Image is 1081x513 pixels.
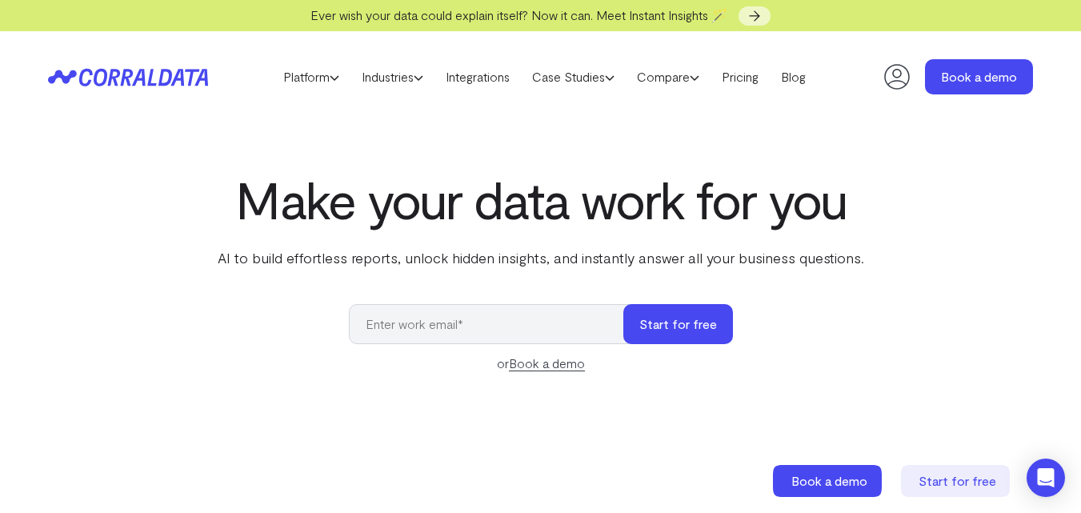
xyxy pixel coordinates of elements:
a: Compare [626,65,711,89]
div: Open Intercom Messenger [1027,459,1065,497]
span: Book a demo [791,473,867,488]
h1: Make your data work for you [214,170,867,228]
a: Book a demo [773,465,885,497]
a: Book a demo [509,355,585,371]
span: Ever wish your data could explain itself? Now it can. Meet Instant Insights 🪄 [310,7,727,22]
p: AI to build effortless reports, unlock hidden insights, and instantly answer all your business qu... [214,247,867,268]
span: Start for free [919,473,996,488]
a: Book a demo [925,59,1033,94]
input: Enter work email* [349,304,639,344]
a: Blog [770,65,817,89]
a: Industries [350,65,434,89]
a: Start for free [901,465,1013,497]
a: Platform [272,65,350,89]
button: Start for free [623,304,733,344]
div: or [349,354,733,373]
a: Case Studies [521,65,626,89]
a: Integrations [434,65,521,89]
a: Pricing [711,65,770,89]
